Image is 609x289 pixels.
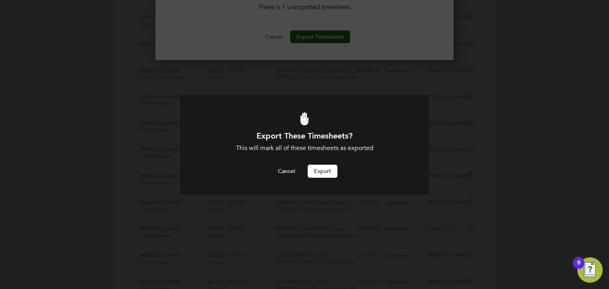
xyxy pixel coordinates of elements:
div: This will mark all of these timesheets as exported [201,144,408,152]
button: Open Resource Center, 9 new notifications [577,257,603,283]
button: Export [308,165,337,177]
div: 9 [577,263,580,273]
h1: Export These Timesheets? [201,131,408,141]
button: Cancel [272,165,301,177]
